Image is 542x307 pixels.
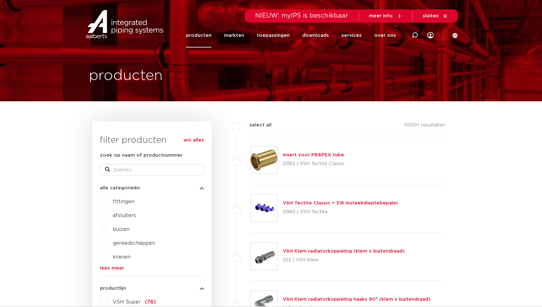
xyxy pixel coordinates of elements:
h1: producten [89,66,163,86]
input: zoeken [100,164,204,176]
label: select all [240,121,271,129]
a: downloads [302,23,329,47]
p: 102 | VSH Klem [283,255,405,265]
span: meer info [369,14,393,18]
span: VSH Super [113,299,141,304]
a: markten [224,23,244,47]
label: zoek op naam of productnummer [100,152,183,159]
a: gereedschappen [113,241,155,246]
a: services [342,23,362,47]
a: toepassingen [257,23,290,47]
p: 1000+ resultaten [404,121,445,131]
a: kranen [113,254,130,260]
nav: Menu [186,23,396,47]
a: lees meer [100,266,204,271]
a: Insert voor PB&PEX tube [283,153,344,157]
a: VSH Tectite Classic + 316 insteekdieptebepaler [283,201,398,205]
a: sluiten [423,13,448,19]
a: VSH Klem radiatorkoppeling haaks 90° (klem x buitendraad) [283,297,430,302]
button: productlijn [100,286,204,291]
a: fittingen [113,199,134,204]
img: Thumbnail for Insert voor PB&PEX tube [250,147,277,174]
button: alle categorieën [100,186,204,190]
a: buizen [113,227,129,232]
span: alle categorieën [100,186,140,190]
a: VSH Klem radiatorkoppeling (klem x buitendraad) [283,249,405,254]
img: Thumbnail for VSH Tectite Classic + 316 insteekdieptebepaler [250,195,277,222]
span: (76) [145,299,156,304]
p: 0965 | VSH Tectite [283,207,398,217]
a: meer info [369,13,402,19]
a: wis alles [183,137,204,144]
span: NIEUW: myIPS is beschikbaar [255,13,348,19]
p: 0382 | VSH Tectite Classic [283,159,345,169]
a: afsluiters [113,213,136,218]
span: sluiten [423,14,439,18]
a: producten [186,23,211,47]
img: Thumbnail for VSH Klem radiatorkoppeling (klem x buitendraad) [250,243,277,270]
h3: filter producten [100,134,204,147]
a: over ons [374,23,396,47]
span: productlijn [100,286,126,291]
